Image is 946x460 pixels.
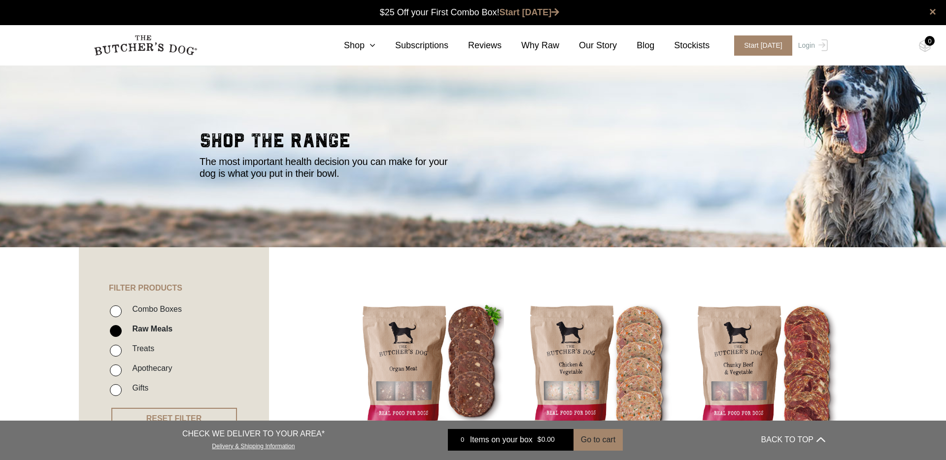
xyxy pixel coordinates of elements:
[127,302,182,316] label: Combo Boxes
[761,428,825,452] button: BACK TO TOP
[355,296,504,446] img: Beef Organ Blend
[574,429,623,451] button: Go to cart
[448,429,574,451] a: 0 Items on your box $0.00
[448,39,502,52] a: Reviews
[111,408,237,429] button: RESET FILTER
[212,440,295,450] a: Delivery & Shipping Information
[734,35,792,56] span: Start [DATE]
[796,35,828,56] a: Login
[690,296,839,446] img: Chunky Beef and Vegetables
[500,7,560,17] a: Start [DATE]
[182,428,325,440] p: CHECK WE DELIVER TO YOUR AREA*
[654,39,709,52] a: Stockists
[502,39,559,52] a: Why Raw
[538,436,555,444] bdi: 0.00
[929,6,936,18] a: close
[127,322,172,335] label: Raw Meals
[127,381,148,394] label: Gifts
[559,39,617,52] a: Our Story
[538,436,541,444] span: $
[455,435,470,445] div: 0
[724,35,796,56] a: Start [DATE]
[375,39,448,52] a: Subscriptions
[617,39,654,52] a: Blog
[200,131,746,156] h2: shop the range
[919,39,931,52] img: TBD_Cart-Empty.png
[79,247,269,293] h4: FILTER PRODUCTS
[127,361,172,375] label: Apothecary
[324,39,375,52] a: Shop
[200,156,461,179] p: The most important health decision you can make for your dog is what you put in their bowl.
[470,434,533,446] span: Items on your box
[925,36,935,46] div: 0
[522,296,672,446] img: Chicken and Vegetables
[127,342,154,355] label: Treats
